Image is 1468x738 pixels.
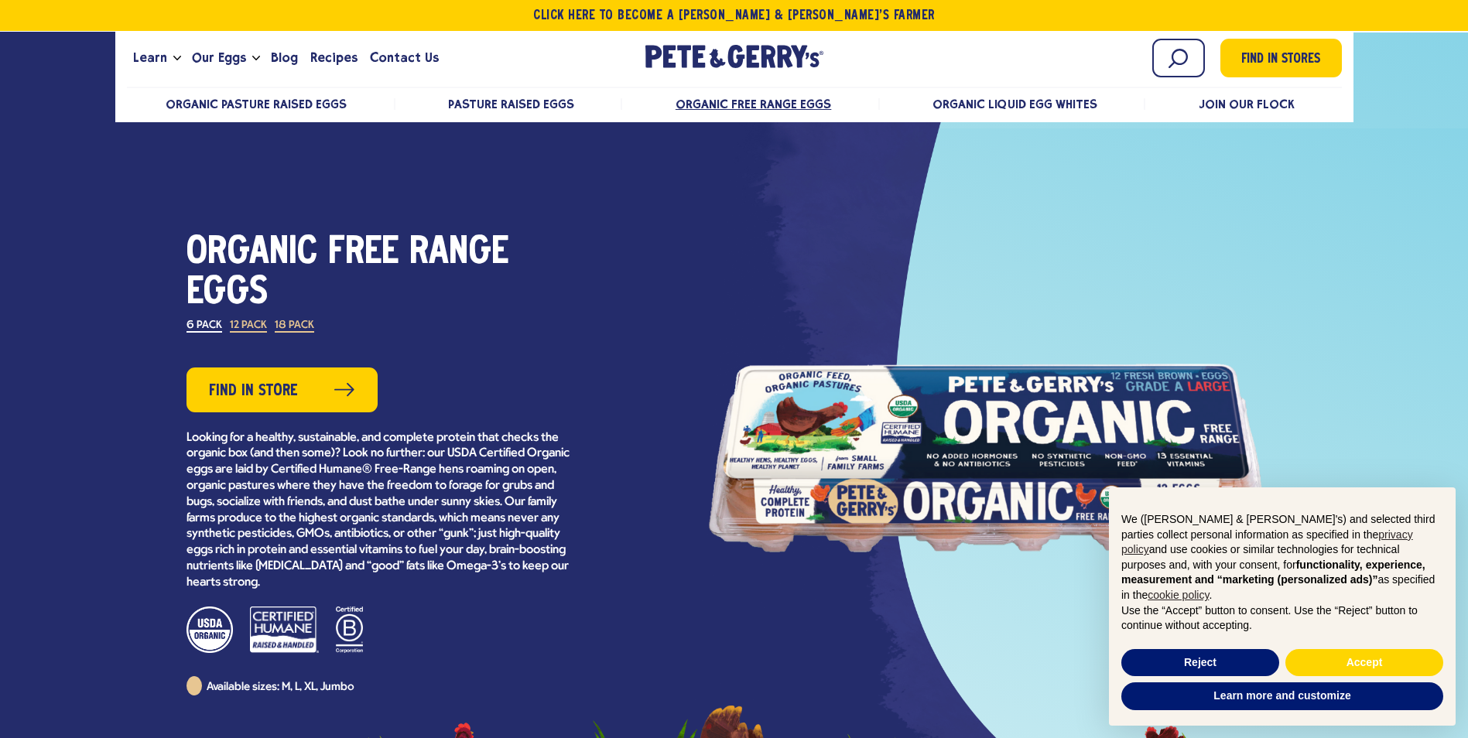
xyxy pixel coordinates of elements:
[676,97,831,111] a: Organic Free Range Eggs
[1097,475,1468,738] div: Notice
[127,37,173,79] a: Learn
[932,97,1097,111] a: Organic Liquid Egg Whites
[186,320,222,333] label: 6 Pack
[1199,97,1295,111] a: Join Our Flock
[1121,649,1279,677] button: Reject
[310,48,358,67] span: Recipes
[133,48,167,67] span: Learn
[271,48,298,67] span: Blog
[192,48,246,67] span: Our Eggs
[127,87,1342,120] nav: desktop product menu
[186,37,252,79] a: Our Eggs
[207,682,355,693] span: Available sizes: M, L, XL, Jumbo
[166,97,347,111] a: Organic Pasture Raised Eggs
[186,367,378,412] a: Find in Store
[364,37,445,79] a: Contact Us
[1241,50,1320,70] span: Find in Stores
[275,320,314,333] label: 18 Pack
[252,56,260,61] button: Open the dropdown menu for Our Eggs
[448,97,573,111] a: Pasture Raised Eggs
[173,56,181,61] button: Open the dropdown menu for Learn
[1285,649,1443,677] button: Accept
[1148,589,1209,601] a: cookie policy
[1220,39,1342,77] a: Find in Stores
[1121,603,1443,634] p: Use the “Accept” button to consent. Use the “Reject” button to continue without accepting.
[1121,512,1443,603] p: We ([PERSON_NAME] & [PERSON_NAME]'s) and selected third parties collect personal information as s...
[230,320,267,333] label: 12 Pack
[265,37,304,79] a: Blog
[1152,39,1205,77] input: Search
[186,233,573,313] h1: Organic Free Range Eggs
[186,430,573,591] p: Looking for a healthy, sustainable, and complete protein that checks the organic box (and then so...
[209,379,298,403] span: Find in Store
[1121,682,1443,710] button: Learn more and customize
[370,48,439,67] span: Contact Us
[304,37,364,79] a: Recipes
